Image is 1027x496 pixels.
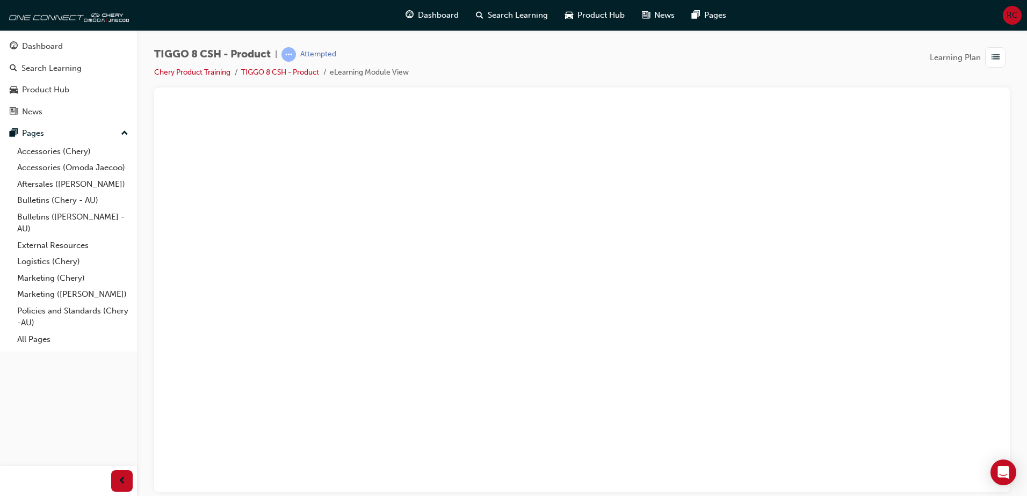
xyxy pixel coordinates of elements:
a: Policies and Standards (Chery -AU) [13,303,133,331]
a: pages-iconPages [683,4,735,26]
div: Search Learning [21,62,82,75]
span: search-icon [10,64,17,74]
a: Marketing (Chery) [13,270,133,287]
span: prev-icon [118,475,126,488]
span: search-icon [476,9,483,22]
span: Pages [704,9,726,21]
a: search-iconSearch Learning [467,4,556,26]
span: car-icon [565,9,573,22]
a: Bulletins ([PERSON_NAME] - AU) [13,209,133,237]
a: News [4,102,133,122]
span: guage-icon [10,42,18,52]
span: RC [1007,9,1018,21]
div: Pages [22,127,44,140]
span: news-icon [642,9,650,22]
a: Search Learning [4,59,133,78]
a: Logistics (Chery) [13,253,133,270]
a: Accessories (Chery) [13,143,133,160]
button: Learning Plan [930,47,1010,68]
span: car-icon [10,85,18,95]
a: Chery Product Training [154,68,230,77]
span: up-icon [121,127,128,141]
span: learningRecordVerb_ATTEMPT-icon [281,47,296,62]
div: News [22,106,42,118]
span: | [275,48,277,61]
a: Marketing ([PERSON_NAME]) [13,286,133,303]
span: pages-icon [10,129,18,138]
span: Search Learning [488,9,548,21]
span: pages-icon [692,9,700,22]
span: news-icon [10,107,18,117]
a: Aftersales ([PERSON_NAME]) [13,176,133,193]
span: News [654,9,675,21]
div: Product Hub [22,84,69,96]
span: Learning Plan [930,52,981,64]
a: Dashboard [4,37,133,56]
a: Bulletins (Chery - AU) [13,192,133,209]
div: Attempted [300,49,336,60]
a: news-iconNews [633,4,683,26]
a: TIGGO 8 CSH - Product [241,68,319,77]
span: Product Hub [577,9,625,21]
span: list-icon [992,51,1000,64]
div: Dashboard [22,40,63,53]
li: eLearning Module View [330,67,409,79]
a: All Pages [13,331,133,348]
a: guage-iconDashboard [397,4,467,26]
button: Pages [4,123,133,143]
a: Product Hub [4,80,133,100]
span: TIGGO 8 CSH - Product [154,48,271,61]
a: car-iconProduct Hub [556,4,633,26]
span: guage-icon [406,9,414,22]
a: External Resources [13,237,133,254]
a: Accessories (Omoda Jaecoo) [13,159,133,176]
div: Open Intercom Messenger [990,459,1016,485]
img: oneconnect [5,4,129,26]
button: DashboardSearch LearningProduct HubNews [4,34,133,123]
span: Dashboard [418,9,459,21]
button: RC [1003,6,1022,25]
